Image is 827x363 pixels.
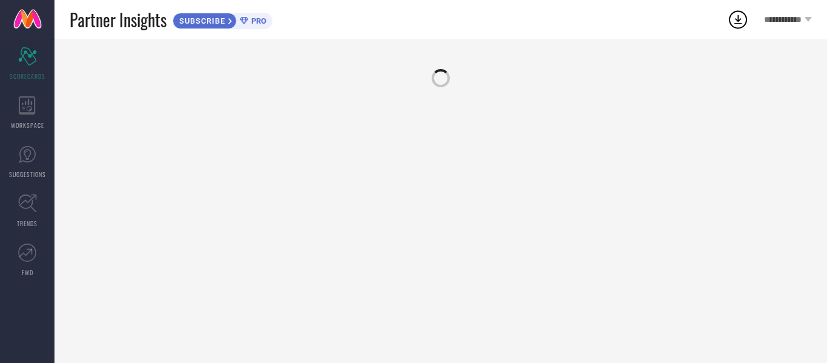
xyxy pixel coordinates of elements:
span: TRENDS [17,219,38,228]
a: SUBSCRIBEPRO [173,10,272,29]
span: SUBSCRIBE [173,16,228,25]
span: PRO [248,16,266,25]
span: WORKSPACE [11,121,44,130]
span: SUGGESTIONS [9,170,46,179]
span: SCORECARDS [10,72,45,81]
span: FWD [22,268,33,277]
div: Open download list [727,8,749,30]
span: Partner Insights [70,7,166,32]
